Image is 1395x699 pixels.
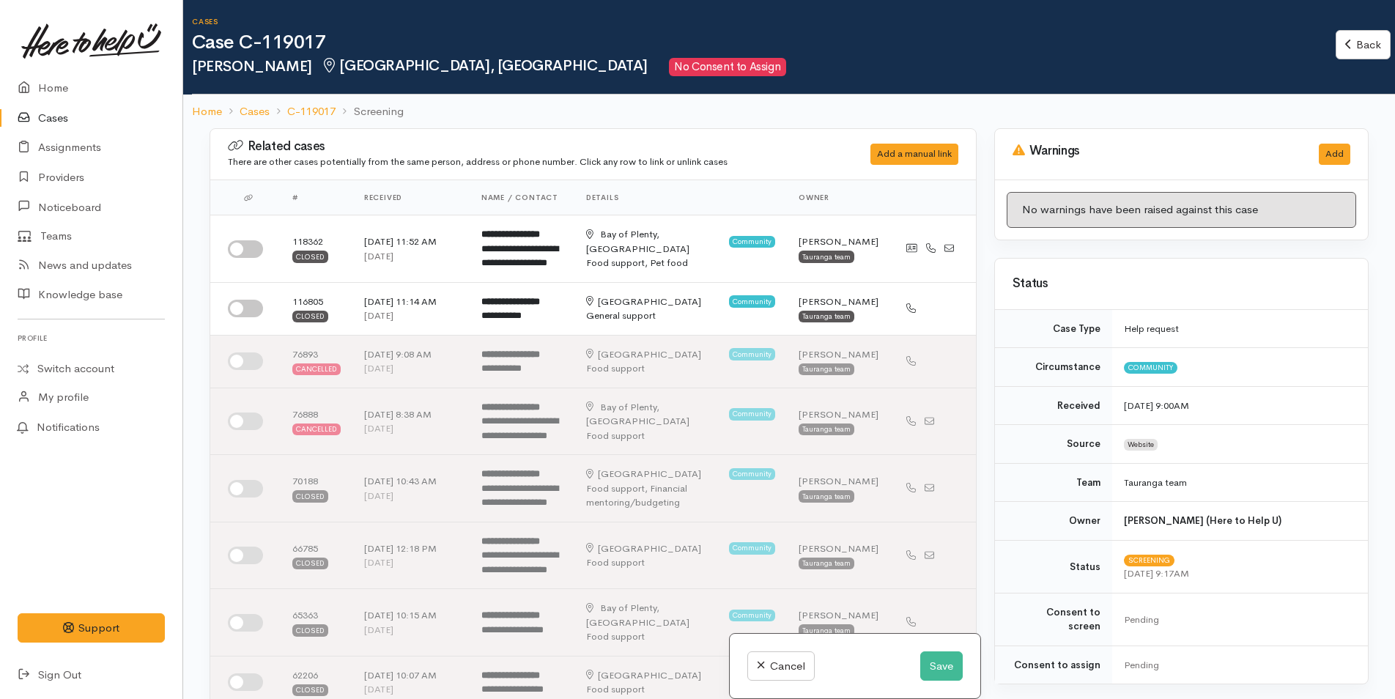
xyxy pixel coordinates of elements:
div: General support [586,308,775,323]
td: Team [995,463,1112,502]
div: [DATE] 10:15 AM [364,608,458,623]
div: Food support, Financial mentoring/budgeting [586,481,775,510]
span: Community [729,295,775,307]
td: 118362 [281,215,352,283]
span: Community [729,408,775,420]
div: Closed [292,251,328,262]
div: Tauranga team [799,251,854,262]
div: Tauranga team [799,624,854,636]
div: Food support [586,429,775,443]
th: # [281,180,352,215]
td: 76888 [281,388,352,455]
time: [DATE] [364,489,393,502]
div: Cancelled [292,363,341,375]
div: [GEOGRAPHIC_DATA] [586,295,701,309]
button: Support [18,613,165,643]
a: Back [1336,30,1391,60]
div: [PERSON_NAME] [799,347,878,362]
td: Consent to screen [995,593,1112,646]
div: [GEOGRAPHIC_DATA] [586,668,701,683]
div: Tauranga team [799,424,854,435]
li: Screening [336,103,403,120]
span: Bay of Plenty, [600,401,659,413]
div: Tauranga team [799,311,854,322]
time: [DATE] [364,362,393,374]
td: Owner [995,502,1112,541]
span: No Consent to Assign [669,58,786,76]
span: Community [729,468,775,480]
time: [DATE] [364,556,393,569]
div: [DATE] 8:38 AM [364,407,458,422]
div: Tauranga team [799,490,854,502]
div: [DATE] 11:14 AM [364,295,458,309]
a: Home [192,103,222,120]
div: Pending [1124,658,1350,673]
div: [GEOGRAPHIC_DATA] [586,227,725,256]
div: [PERSON_NAME] [799,407,878,422]
b: [PERSON_NAME] (Here to Help U) [1124,514,1281,527]
time: [DATE] 9:00AM [1124,399,1189,412]
div: [GEOGRAPHIC_DATA] [586,601,725,629]
td: 66785 [281,522,352,589]
div: Add a manual link [870,144,958,165]
span: Bay of Plenty, [600,602,659,614]
h3: Status [1013,277,1350,291]
a: Cancel [747,651,814,681]
span: Community [1124,362,1177,374]
div: Cancelled [292,424,341,435]
div: Food support [586,682,775,697]
h1: Case C-119017 [192,32,1336,53]
div: Food support [586,361,775,376]
h6: Cases [192,18,1336,26]
time: [DATE] [364,683,393,695]
span: Community [729,610,775,621]
div: [DATE] 10:07 AM [364,668,458,683]
span: Screening [1124,555,1174,566]
div: [PERSON_NAME] [799,608,878,623]
div: [DATE] 12:18 PM [364,541,458,556]
nav: breadcrumb [183,95,1395,129]
div: Food support [586,555,775,570]
small: There are other cases potentially from the same person, address or phone number. Click any row to... [228,155,728,168]
h6: Profile [18,328,165,348]
span: Community [729,542,775,554]
div: [PERSON_NAME] [799,541,878,556]
button: Save [920,651,963,681]
div: [PERSON_NAME] [799,295,878,309]
time: [DATE] [364,309,393,322]
div: [GEOGRAPHIC_DATA] [586,541,701,556]
time: [DATE] [364,250,393,262]
div: [PERSON_NAME] [799,474,878,489]
div: [GEOGRAPHIC_DATA] [586,400,725,429]
span: Tauranga team [1124,476,1187,489]
td: 76893 [281,335,352,388]
div: [DATE] 9:17AM [1124,566,1350,581]
div: [GEOGRAPHIC_DATA] [586,467,701,481]
span: Website [1124,439,1158,451]
div: Tauranga team [799,363,854,375]
td: Status [995,540,1112,593]
th: Owner [787,180,890,215]
h2: [PERSON_NAME] [192,58,1336,76]
div: Food support, Pet food [586,256,775,270]
div: Tauranga team [799,558,854,569]
time: [DATE] [364,422,393,434]
td: Circumstance [995,348,1112,387]
th: Details [574,180,787,215]
time: [DATE] [364,624,393,636]
div: [DATE] 9:08 AM [364,347,458,362]
div: No warnings have been raised against this case [1007,192,1356,228]
div: Closed [292,490,328,502]
div: Closed [292,624,328,636]
button: Add [1319,144,1350,165]
a: Cases [240,103,270,120]
div: Pending [1124,613,1350,627]
h3: Related cases [228,139,834,154]
div: Closed [292,558,328,569]
td: Received [995,386,1112,425]
span: [GEOGRAPHIC_DATA], [GEOGRAPHIC_DATA] [321,56,648,75]
div: [PERSON_NAME] [799,234,878,249]
span: Community [729,236,775,248]
td: Case Type [995,310,1112,348]
span: Bay of Plenty, [600,228,659,240]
